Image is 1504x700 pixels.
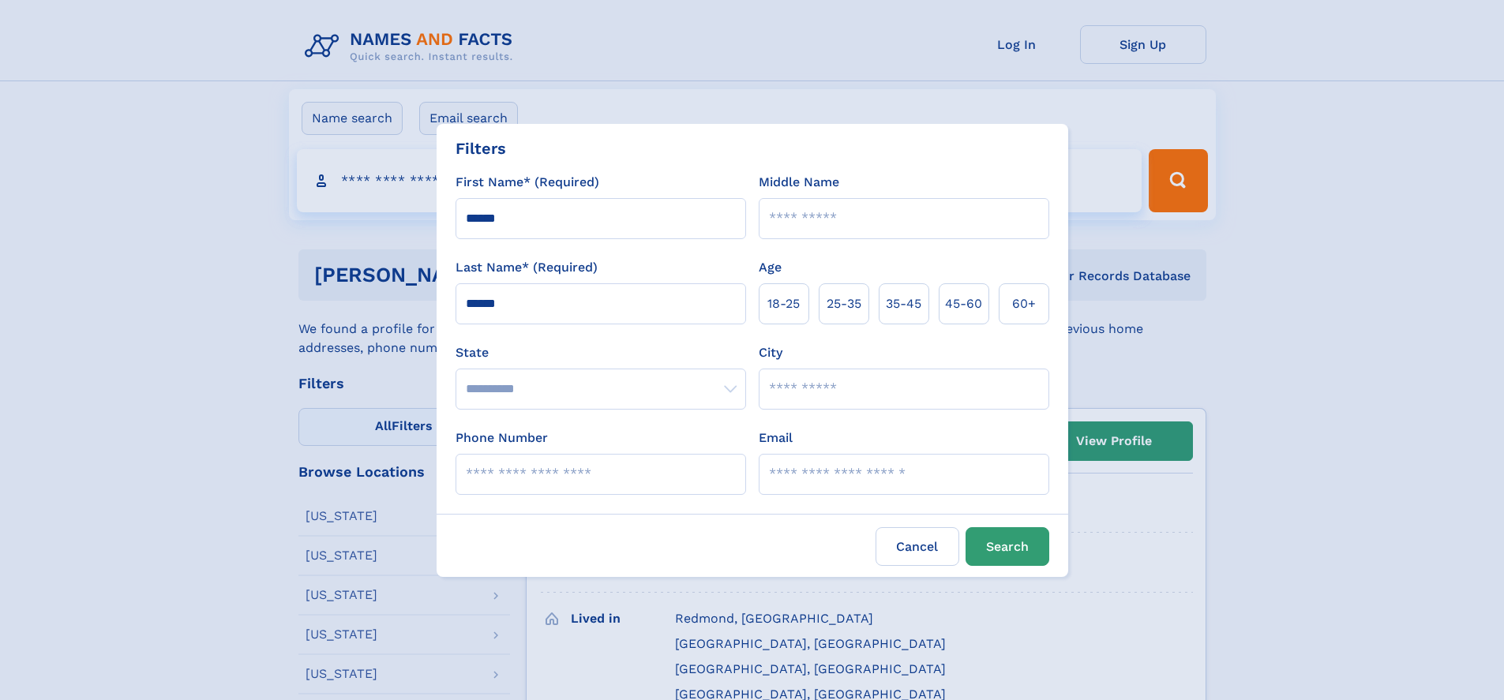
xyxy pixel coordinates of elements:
[759,343,782,362] label: City
[1012,294,1036,313] span: 60+
[759,429,793,447] label: Email
[827,294,861,313] span: 25‑35
[767,294,800,313] span: 18‑25
[759,173,839,192] label: Middle Name
[456,173,599,192] label: First Name* (Required)
[456,258,598,277] label: Last Name* (Required)
[759,258,782,277] label: Age
[456,429,548,447] label: Phone Number
[456,343,746,362] label: State
[456,137,506,160] div: Filters
[945,294,982,313] span: 45‑60
[966,527,1049,566] button: Search
[876,527,959,566] label: Cancel
[886,294,921,313] span: 35‑45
